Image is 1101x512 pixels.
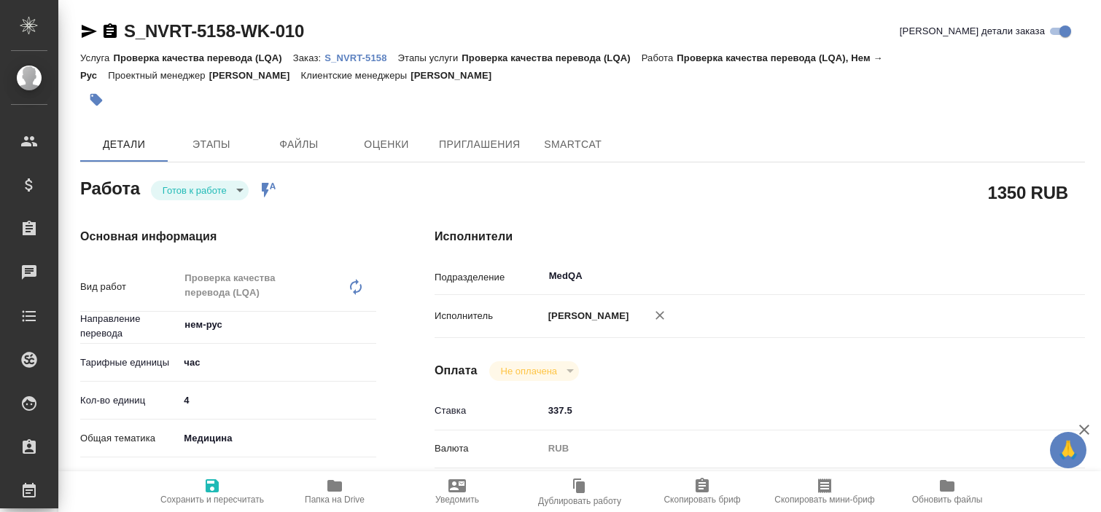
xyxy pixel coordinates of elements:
p: Ставка [435,403,543,418]
h4: Исполнители [435,228,1085,245]
span: Оценки [351,135,421,154]
button: Скопировать ссылку [101,23,119,40]
p: Валюта [435,441,543,456]
p: Подразделение [435,270,543,285]
p: Проверка качества перевода (LQA) [462,52,641,63]
p: [PERSON_NAME] [209,70,301,81]
div: Готов к работе [151,181,249,200]
button: Папка на Drive [273,471,396,512]
p: [PERSON_NAME] [411,70,502,81]
span: Файлы [264,135,334,154]
div: RUB [543,436,1031,461]
input: ✎ Введи что-нибудь [179,390,376,411]
span: Скопировать мини-бриф [774,495,874,505]
h4: Оплата [435,362,478,379]
p: Направление перевода [80,312,179,341]
button: Сохранить и пересчитать [151,471,273,512]
span: [PERSON_NAME] детали заказа [900,24,1045,39]
p: Общая тематика [80,431,179,446]
button: Скопировать мини-бриф [763,471,886,512]
p: Кол-во единиц [80,393,179,408]
button: Open [368,323,371,326]
button: Готов к работе [158,184,231,197]
button: Удалить исполнителя [644,299,676,331]
span: Приглашения [439,135,521,154]
button: 🙏 [1050,432,1086,468]
span: Скопировать бриф [664,495,740,505]
span: Дублировать работу [538,496,621,506]
p: Исполнитель [435,309,543,323]
p: Этапы услуги [398,52,462,63]
p: S_NVRT-5158 [324,52,397,63]
button: Скопировать ссылку для ЯМессенджера [80,23,98,40]
button: Уведомить [396,471,518,512]
p: Тематика [80,469,179,484]
div: час [179,350,376,375]
button: Не оплачена [497,365,561,377]
p: Вид работ [80,280,179,294]
h4: Основная информация [80,228,376,245]
span: Этапы [176,135,246,154]
p: Проектный менеджер [108,70,209,81]
p: Клиентские менеджеры [301,70,411,81]
h2: Работа [80,174,140,200]
p: [PERSON_NAME] [543,309,629,323]
span: Обновить файлы [912,495,983,505]
span: Детали [89,135,159,154]
button: Обновить файлы [886,471,1008,512]
span: SmartCat [538,135,608,154]
button: Open [1023,275,1026,277]
div: Документация для рег. органов [179,464,376,489]
button: Дублировать работу [518,471,641,512]
span: Папка на Drive [305,495,365,505]
p: Услуга [80,52,113,63]
span: Уведомить [435,495,479,505]
p: Тарифные единицы [80,355,179,370]
span: Сохранить и пересчитать [160,495,264,505]
span: 🙏 [1056,435,1081,465]
a: S_NVRT-5158 [324,51,397,63]
button: Скопировать бриф [641,471,763,512]
button: Добавить тэг [80,84,112,116]
div: Готов к работе [489,361,579,381]
input: ✎ Введи что-нибудь [543,400,1031,421]
p: Работа [642,52,677,63]
p: Заказ: [293,52,324,63]
a: S_NVRT-5158-WK-010 [124,21,304,41]
div: Медицина [179,426,376,451]
p: Проверка качества перевода (LQA) [113,52,292,63]
h2: 1350 RUB [988,180,1068,205]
